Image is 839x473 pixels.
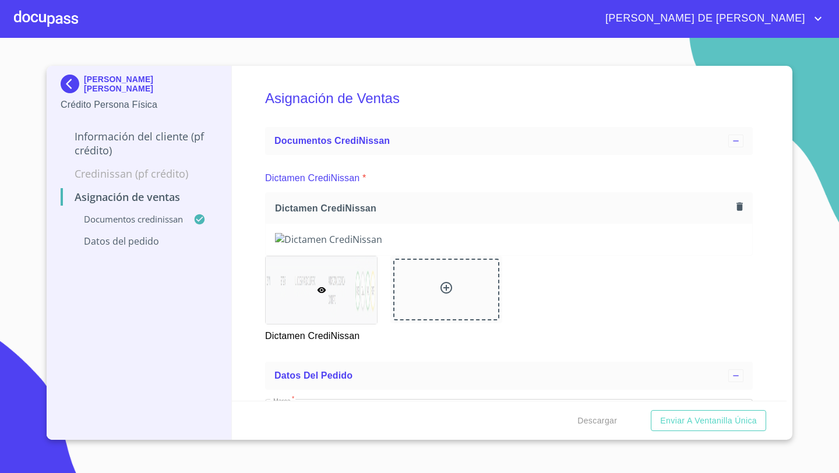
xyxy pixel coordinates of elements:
h5: Asignación de Ventas [265,75,753,122]
span: Descargar [577,414,617,428]
p: Crédito Persona Física [61,98,217,112]
div: [PERSON_NAME] [PERSON_NAME] [61,75,217,98]
span: [PERSON_NAME] DE [PERSON_NAME] [597,9,811,28]
span: Datos del pedido [274,370,352,380]
span: Documentos CrediNissan [274,136,390,146]
p: Dictamen CrediNissan [265,324,376,343]
span: Enviar a Ventanilla única [660,414,757,428]
p: [PERSON_NAME] [PERSON_NAME] [84,75,217,93]
button: Descargar [573,410,622,432]
button: account of current user [597,9,825,28]
div: Documentos CrediNissan [265,127,753,155]
p: Credinissan (PF crédito) [61,167,217,181]
button: Enviar a Ventanilla única [651,410,766,432]
img: Docupass spot blue [61,75,84,93]
div: Datos del pedido [265,362,753,390]
span: Dictamen CrediNissan [275,202,732,214]
div: Nissan [265,399,753,430]
p: Documentos CrediNissan [61,213,193,225]
img: Dictamen CrediNissan [275,233,743,246]
p: Información del cliente (PF crédito) [61,129,217,157]
p: Dictamen CrediNissan [265,171,359,185]
p: Datos del pedido [61,235,217,248]
p: Asignación de Ventas [61,190,217,204]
